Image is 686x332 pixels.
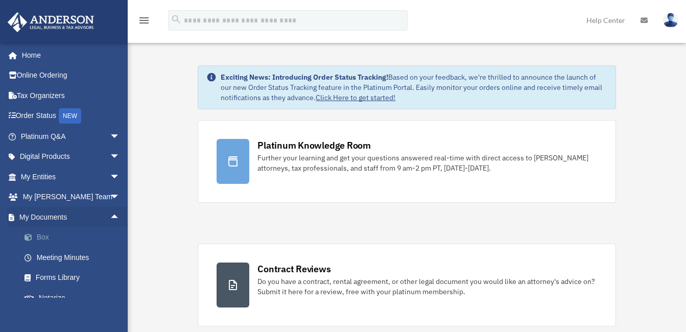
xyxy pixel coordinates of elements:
div: NEW [59,108,81,124]
a: Digital Productsarrow_drop_down [7,147,135,167]
a: menu [138,18,150,27]
div: Do you have a contract, rental agreement, or other legal document you would like an attorney's ad... [257,276,597,297]
span: arrow_drop_down [110,126,130,147]
a: Tax Organizers [7,85,135,106]
span: arrow_drop_down [110,147,130,168]
a: Forms Library [14,268,135,288]
a: Home [7,45,130,65]
img: Anderson Advisors Platinum Portal [5,12,97,32]
span: arrow_drop_down [110,187,130,208]
i: menu [138,14,150,27]
a: My Documentsarrow_drop_up [7,207,135,227]
div: Based on your feedback, we're thrilled to announce the launch of our new Order Status Tracking fe... [221,72,607,103]
a: Online Ordering [7,65,135,86]
strong: Exciting News: Introducing Order Status Tracking! [221,73,388,82]
span: arrow_drop_up [110,207,130,228]
a: Platinum Q&Aarrow_drop_down [7,126,135,147]
span: arrow_drop_down [110,167,130,187]
a: Meeting Minutes [14,247,135,268]
a: Click Here to get started! [316,93,395,102]
a: Platinum Knowledge Room Further your learning and get your questions answered real-time with dire... [198,120,616,203]
a: Order StatusNEW [7,106,135,127]
a: Contract Reviews Do you have a contract, rental agreement, or other legal document you would like... [198,244,616,326]
a: Notarize [14,288,135,308]
div: Further your learning and get your questions answered real-time with direct access to [PERSON_NAM... [257,153,597,173]
div: Contract Reviews [257,263,330,275]
img: User Pic [663,13,678,28]
a: My [PERSON_NAME] Teamarrow_drop_down [7,187,135,207]
div: Platinum Knowledge Room [257,139,371,152]
i: search [171,14,182,25]
a: My Entitiesarrow_drop_down [7,167,135,187]
a: Box [14,227,135,248]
